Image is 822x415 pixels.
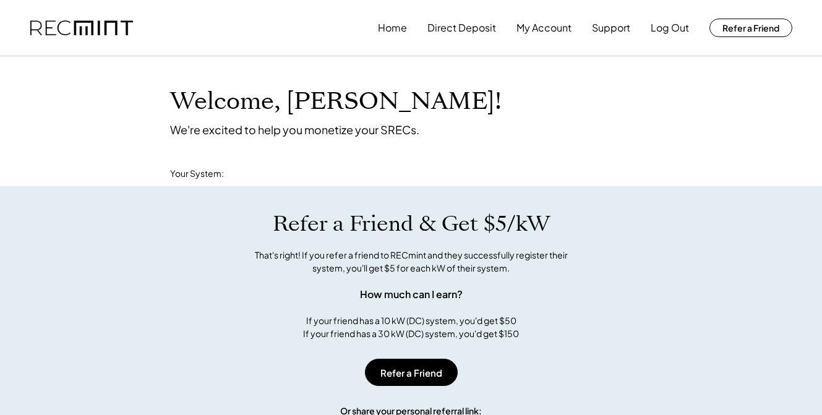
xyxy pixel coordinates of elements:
[651,15,689,40] button: Log Out
[273,211,550,237] h1: Refer a Friend & Get $5/kW
[241,249,581,275] div: That's right! If you refer a friend to RECmint and they successfully register their system, you'l...
[170,122,419,137] div: We're excited to help you monetize your SRECs.
[170,168,224,180] div: Your System:
[427,15,496,40] button: Direct Deposit
[30,20,133,36] img: recmint-logotype%403x.png
[516,15,572,40] button: My Account
[592,15,630,40] button: Support
[378,15,407,40] button: Home
[709,19,792,37] button: Refer a Friend
[303,314,519,340] div: If your friend has a 10 kW (DC) system, you'd get $50 If your friend has a 30 kW (DC) system, you...
[365,359,458,386] button: Refer a Friend
[170,87,502,116] h1: Welcome, [PERSON_NAME]!
[360,287,463,302] div: How much can I earn?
